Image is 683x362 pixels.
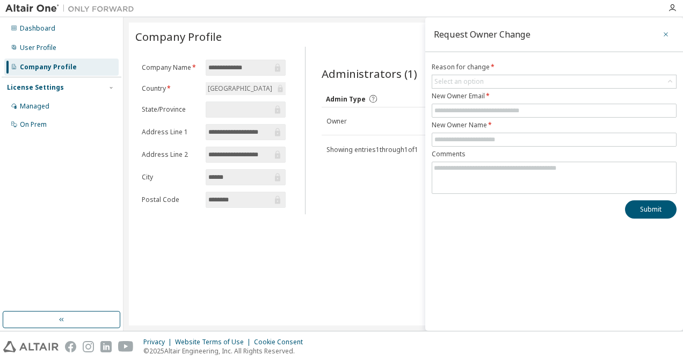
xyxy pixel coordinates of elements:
[142,196,199,204] label: Postal Code
[20,63,77,71] div: Company Profile
[434,30,531,39] div: Request Owner Change
[206,83,274,95] div: [GEOGRAPHIC_DATA]
[432,150,677,158] label: Comments
[206,82,286,95] div: [GEOGRAPHIC_DATA]
[7,83,64,92] div: License Settings
[432,92,677,100] label: New Owner Email
[625,200,677,219] button: Submit
[100,341,112,352] img: linkedin.svg
[142,128,199,136] label: Address Line 1
[83,341,94,352] img: instagram.svg
[118,341,134,352] img: youtube.svg
[434,77,484,86] div: Select an option
[65,341,76,352] img: facebook.svg
[143,338,175,346] div: Privacy
[142,84,199,93] label: Country
[142,63,199,72] label: Company Name
[135,29,222,44] span: Company Profile
[20,120,47,129] div: On Prem
[142,105,199,114] label: State/Province
[326,117,347,126] span: Owner
[326,145,418,154] span: Showing entries 1 through 1 of 1
[20,44,56,52] div: User Profile
[326,95,366,104] span: Admin Type
[20,102,49,111] div: Managed
[432,121,677,129] label: New Owner Name
[432,75,676,88] div: Select an option
[175,338,254,346] div: Website Terms of Use
[322,66,417,81] span: Administrators (1)
[432,63,677,71] label: Reason for change
[143,346,309,356] p: © 2025 Altair Engineering, Inc. All Rights Reserved.
[254,338,309,346] div: Cookie Consent
[5,3,140,14] img: Altair One
[142,150,199,159] label: Address Line 2
[3,341,59,352] img: altair_logo.svg
[20,24,55,33] div: Dashboard
[142,173,199,182] label: City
